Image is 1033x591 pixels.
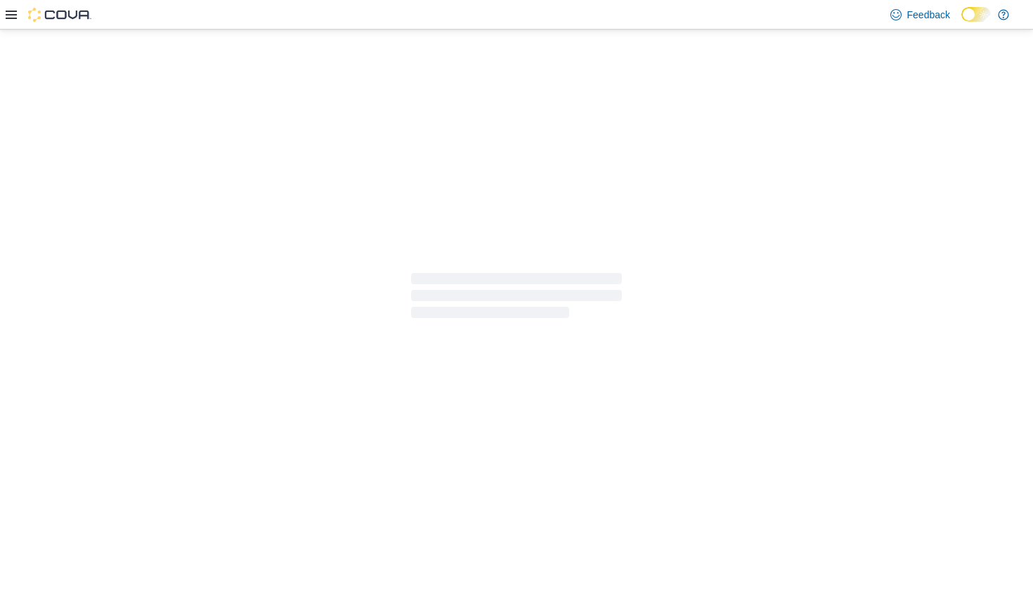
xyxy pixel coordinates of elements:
[907,8,950,22] span: Feedback
[885,1,956,29] a: Feedback
[411,276,622,321] span: Loading
[28,8,91,22] img: Cova
[961,7,991,22] input: Dark Mode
